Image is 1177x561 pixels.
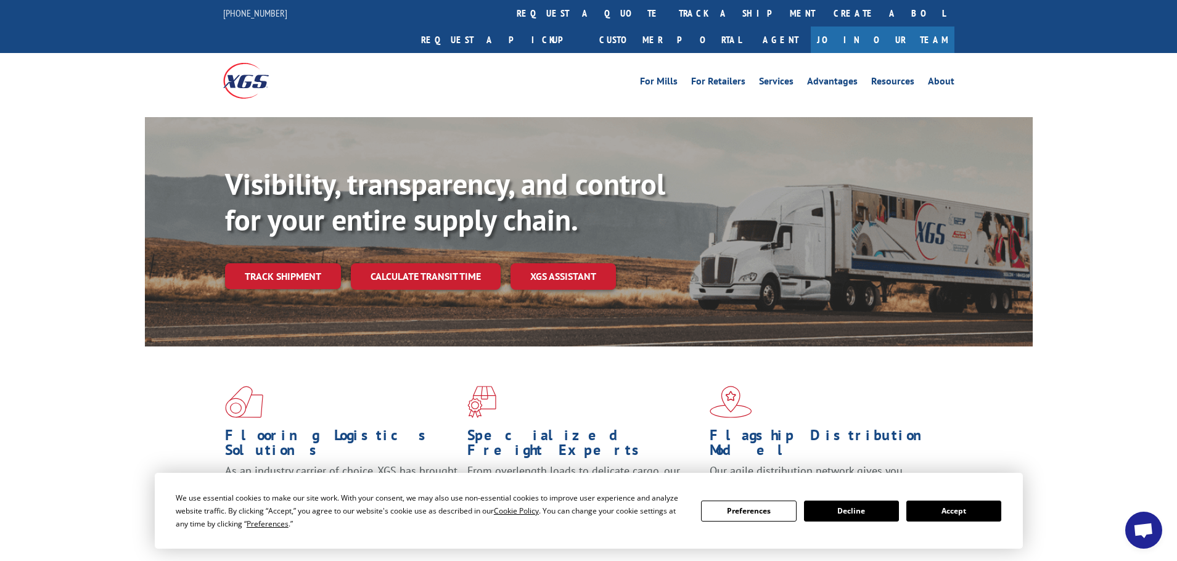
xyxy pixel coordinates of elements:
[223,7,287,19] a: [PHONE_NUMBER]
[710,386,752,418] img: xgs-icon-flagship-distribution-model-red
[759,76,794,90] a: Services
[225,263,341,289] a: Track shipment
[247,518,289,529] span: Preferences
[691,76,745,90] a: For Retailers
[701,501,796,522] button: Preferences
[1125,512,1162,549] div: Open chat
[710,464,937,493] span: Our agile distribution network gives you nationwide inventory management on demand.
[494,506,539,516] span: Cookie Policy
[351,263,501,290] a: Calculate transit time
[225,464,457,507] span: As an industry carrier of choice, XGS has brought innovation and dedication to flooring logistics...
[750,27,811,53] a: Agent
[807,76,858,90] a: Advantages
[225,428,458,464] h1: Flooring Logistics Solutions
[928,76,954,90] a: About
[640,76,678,90] a: For Mills
[467,464,700,518] p: From overlength loads to delicate cargo, our experienced staff knows the best way to move your fr...
[225,386,263,418] img: xgs-icon-total-supply-chain-intelligence-red
[467,386,496,418] img: xgs-icon-focused-on-flooring-red
[871,76,914,90] a: Resources
[811,27,954,53] a: Join Our Team
[155,473,1023,549] div: Cookie Consent Prompt
[511,263,616,290] a: XGS ASSISTANT
[176,491,686,530] div: We use essential cookies to make our site work. With your consent, we may also use non-essential ...
[804,501,899,522] button: Decline
[906,501,1001,522] button: Accept
[225,165,665,239] b: Visibility, transparency, and control for your entire supply chain.
[412,27,590,53] a: Request a pickup
[710,428,943,464] h1: Flagship Distribution Model
[467,428,700,464] h1: Specialized Freight Experts
[590,27,750,53] a: Customer Portal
